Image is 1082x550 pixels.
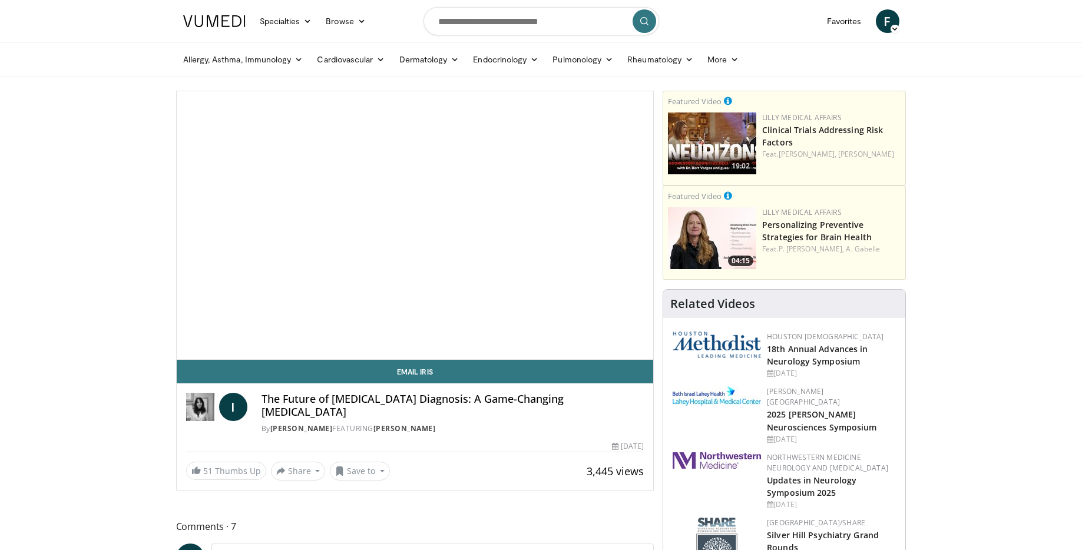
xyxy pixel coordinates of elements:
a: 51 Thumbs Up [186,462,266,480]
img: 2a462fb6-9365-492a-ac79-3166a6f924d8.png.150x105_q85_autocrop_double_scale_upscale_version-0.2.jpg [673,452,761,469]
a: Rheumatology [620,48,700,71]
a: Allergy, Asthma, Immunology [176,48,310,71]
a: P. [PERSON_NAME], [779,244,845,254]
a: [PERSON_NAME] [838,149,894,159]
a: Houston [DEMOGRAPHIC_DATA] [767,332,884,342]
div: [DATE] [612,441,644,452]
a: 2025 [PERSON_NAME] Neurosciences Symposium [767,409,876,432]
a: Pulmonology [545,48,620,71]
div: Feat. [762,244,901,254]
span: 51 [203,465,213,476]
a: [GEOGRAPHIC_DATA]/SHARE [767,518,865,528]
a: Cardiovascular [310,48,392,71]
a: [PERSON_NAME], [779,149,836,159]
div: [DATE] [767,499,896,510]
a: 19:02 [668,112,756,174]
a: Dermatology [392,48,466,71]
img: e7977282-282c-4444-820d-7cc2733560fd.jpg.150x105_q85_autocrop_double_scale_upscale_version-0.2.jpg [673,386,761,406]
button: Save to [330,462,390,481]
video-js: Video Player [177,91,654,360]
a: Personalizing Preventive Strategies for Brain Health [762,219,872,243]
a: Clinical Trials Addressing Risk Factors [762,124,883,148]
div: [DATE] [767,368,896,379]
a: Browse [319,9,373,33]
a: Lilly Medical Affairs [762,207,842,217]
a: Lilly Medical Affairs [762,112,842,122]
a: Northwestern Medicine Neurology and [MEDICAL_DATA] [767,452,888,473]
a: [PERSON_NAME][GEOGRAPHIC_DATA] [767,386,840,407]
img: Dr. Iris Gorfinkel [186,393,214,421]
a: Favorites [820,9,869,33]
a: Specialties [253,9,319,33]
button: Share [271,462,326,481]
img: c3be7821-a0a3-4187-927a-3bb177bd76b4.png.150x105_q85_crop-smart_upscale.jpg [668,207,756,269]
a: More [700,48,746,71]
a: Email Iris [177,360,654,383]
span: 3,445 views [587,464,644,478]
a: [PERSON_NAME] [373,423,436,433]
span: 19:02 [728,161,753,171]
h4: The Future of [MEDICAL_DATA] Diagnosis: A Game-Changing [MEDICAL_DATA] [262,393,644,418]
input: Search topics, interventions [423,7,659,35]
img: VuMedi Logo [183,15,246,27]
a: [PERSON_NAME] [270,423,333,433]
span: Comments 7 [176,519,654,534]
a: I [219,393,247,421]
div: Feat. [762,149,901,160]
img: 5e4488cc-e109-4a4e-9fd9-73bb9237ee91.png.150x105_q85_autocrop_double_scale_upscale_version-0.2.png [673,332,761,358]
div: [DATE] [767,434,896,445]
div: By FEATURING [262,423,644,434]
a: 18th Annual Advances in Neurology Symposium [767,343,868,367]
small: Featured Video [668,96,722,107]
a: F [876,9,899,33]
h4: Related Videos [670,297,755,311]
a: Updates in Neurology Symposium 2025 [767,475,856,498]
small: Featured Video [668,191,722,201]
a: 04:15 [668,207,756,269]
a: A. Gabelle [846,244,880,254]
span: 04:15 [728,256,753,266]
img: 1541e73f-d457-4c7d-a135-57e066998777.png.150x105_q85_crop-smart_upscale.jpg [668,112,756,174]
a: Endocrinology [466,48,545,71]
